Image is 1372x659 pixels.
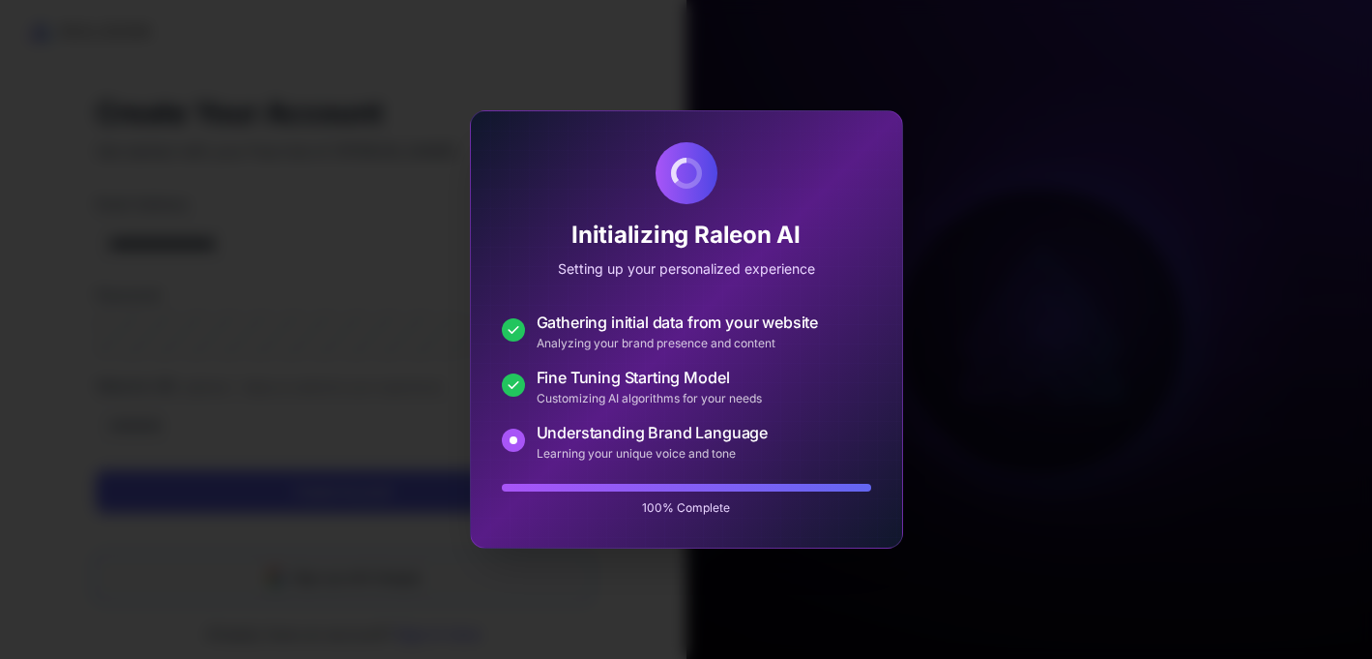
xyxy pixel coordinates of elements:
p: Learning your unique voice and tone [537,446,871,461]
h2: Initializing Raleon AI [502,220,871,251]
p: Gathering initial data from your website [537,311,871,334]
p: Analyzing your brand presence and content [537,336,871,350]
p: 100% Complete [502,499,871,517]
p: Understanding Brand Language [537,421,871,444]
p: Setting up your personalized experience [502,258,871,280]
p: Customizing AI algorithms for your needs [537,391,871,405]
p: Fine Tuning Starting Model [537,366,871,389]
